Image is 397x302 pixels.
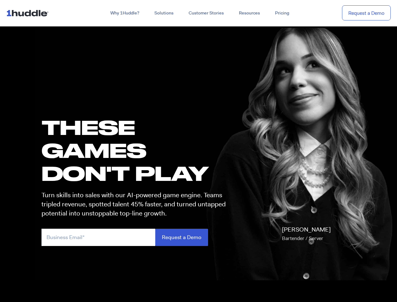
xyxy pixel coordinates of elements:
[147,8,181,19] a: Solutions
[41,116,231,185] h1: these GAMES DON'T PLAY
[181,8,231,19] a: Customer Stories
[41,229,155,246] input: Business Email*
[41,191,231,218] p: Turn skills into sales with our AI-powered game engine. Teams tripled revenue, spotted talent 45%...
[231,8,267,19] a: Resources
[103,8,147,19] a: Why 1Huddle?
[282,225,331,243] p: [PERSON_NAME]
[6,7,51,19] img: ...
[342,5,391,21] a: Request a Demo
[282,235,323,242] span: Bartender / Server
[267,8,297,19] a: Pricing
[155,229,208,246] input: Request a Demo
